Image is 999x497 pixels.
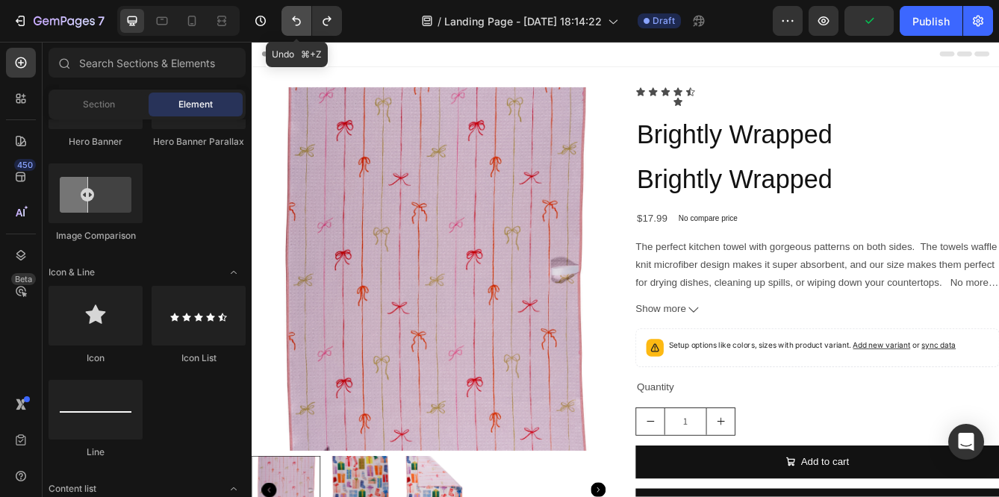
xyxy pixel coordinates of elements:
h2: Brightly Wrapped [460,90,896,133]
input: Search Sections & Elements [49,48,246,78]
div: Hero Banner Parallax [152,135,246,149]
div: Image Comparison [49,229,143,243]
div: Icon List [152,351,246,365]
span: Element [178,98,213,111]
div: Hero Banner [49,135,143,149]
span: Toggle open [222,260,246,284]
div: Publish [912,13,950,29]
div: Open Intercom Messenger [948,424,984,460]
span: Show more [460,310,520,332]
p: Setup options like colors, sizes with product variant. [500,357,844,372]
span: / [438,13,441,29]
span: Icon & Line [49,266,95,279]
div: Line [49,446,143,459]
div: Icon [49,351,143,365]
span: Add new variant [721,358,789,369]
div: Quantity [460,402,896,427]
div: Beta [11,273,36,285]
span: Draft [653,14,675,28]
button: 7 [6,6,111,36]
span: or [789,358,844,369]
button: Show more [460,310,896,332]
button: increment [545,440,579,472]
h2: Brightly Wrapped [460,145,896,187]
span: Landing Page - [DATE] 18:14:22 [444,13,602,29]
button: Publish [900,6,962,36]
iframe: Design area [252,42,999,497]
p: 7 [98,12,105,30]
span: Content list [49,482,96,496]
input: quantity [494,440,545,472]
span: Section [83,98,115,111]
p: No compare price [511,207,582,216]
div: Undo/Redo [281,6,342,36]
span: sync data [803,358,844,369]
div: 450 [14,159,36,171]
button: decrement [461,440,494,472]
div: $17.99 [460,200,500,225]
p: The perfect kitchen towel with gorgeous patterns on both sides. The towels waffle knit microfiber... [460,240,893,338]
